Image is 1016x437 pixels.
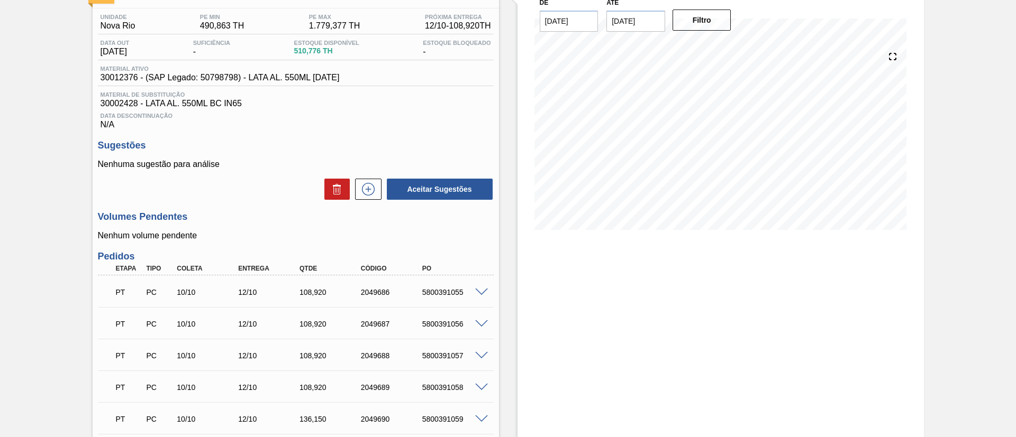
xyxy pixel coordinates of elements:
[98,140,494,151] h3: Sugestões
[174,415,243,423] div: 10/10/2025
[309,14,360,20] span: PE MAX
[297,415,366,423] div: 136,150
[101,73,340,82] span: 30012376 - (SAP Legado: 50798798) - LATA AL. 550ML [DATE]
[297,351,366,360] div: 108,920
[297,320,366,328] div: 108,920
[174,265,243,272] div: Coleta
[101,99,491,108] span: 30002428 - LATA AL. 550ML BC IN65
[420,288,488,296] div: 5800391055
[358,265,427,272] div: Código
[425,21,491,31] span: 12/10 - 108,920 TH
[116,415,142,423] p: PT
[235,265,304,272] div: Entrega
[101,113,491,119] span: Data Descontinuação
[113,265,145,272] div: Etapa
[143,320,175,328] div: Pedido de Compra
[113,376,145,399] div: Pedido em Trânsito
[425,14,491,20] span: Próxima Entrega
[358,320,427,328] div: 2049687
[143,351,175,360] div: Pedido de Compra
[116,288,142,296] p: PT
[143,288,175,296] div: Pedido de Compra
[174,320,243,328] div: 10/10/2025
[116,320,142,328] p: PT
[98,108,494,129] div: N/A
[350,179,382,200] div: Nova sugestão
[98,231,494,240] p: Nenhum volume pendente
[235,383,304,392] div: 12/10/2025
[174,351,243,360] div: 10/10/2025
[294,47,359,55] span: 510,776 TH
[98,251,494,262] h3: Pedidos
[606,11,665,32] input: dd/mm/yyyy
[387,179,493,200] button: Aceitar Sugestões
[113,312,145,336] div: Pedido em Trânsito
[235,320,304,328] div: 12/10/2025
[101,47,130,57] span: [DATE]
[297,288,366,296] div: 108,920
[420,320,488,328] div: 5800391056
[297,265,366,272] div: Qtde
[101,14,135,20] span: Unidade
[143,415,175,423] div: Pedido de Compra
[101,66,340,72] span: Material ativo
[294,40,359,46] span: Estoque Disponível
[143,383,175,392] div: Pedido de Compra
[101,40,130,46] span: Data out
[143,265,175,272] div: Tipo
[358,351,427,360] div: 2049688
[101,91,491,98] span: Material de Substituição
[174,288,243,296] div: 10/10/2025
[200,14,244,20] span: PE MIN
[113,344,145,367] div: Pedido em Trânsito
[420,383,488,392] div: 5800391058
[420,40,493,57] div: -
[235,288,304,296] div: 12/10/2025
[113,407,145,431] div: Pedido em Trânsito
[98,211,494,222] h3: Volumes Pendentes
[420,265,488,272] div: PO
[309,21,360,31] span: 1.779,377 TH
[420,415,488,423] div: 5800391059
[190,40,233,57] div: -
[358,288,427,296] div: 2049686
[101,21,135,31] span: Nova Rio
[174,383,243,392] div: 10/10/2025
[382,178,494,201] div: Aceitar Sugestões
[113,281,145,304] div: Pedido em Trânsito
[235,415,304,423] div: 12/10/2025
[673,10,731,31] button: Filtro
[540,11,598,32] input: dd/mm/yyyy
[235,351,304,360] div: 12/10/2025
[116,383,142,392] p: PT
[116,351,142,360] p: PT
[98,160,494,169] p: Nenhuma sugestão para análise
[193,40,230,46] span: Suficiência
[358,383,427,392] div: 2049689
[319,179,350,200] div: Excluir Sugestões
[420,351,488,360] div: 5800391057
[423,40,491,46] span: Estoque Bloqueado
[297,383,366,392] div: 108,920
[200,21,244,31] span: 490,863 TH
[358,415,427,423] div: 2049690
